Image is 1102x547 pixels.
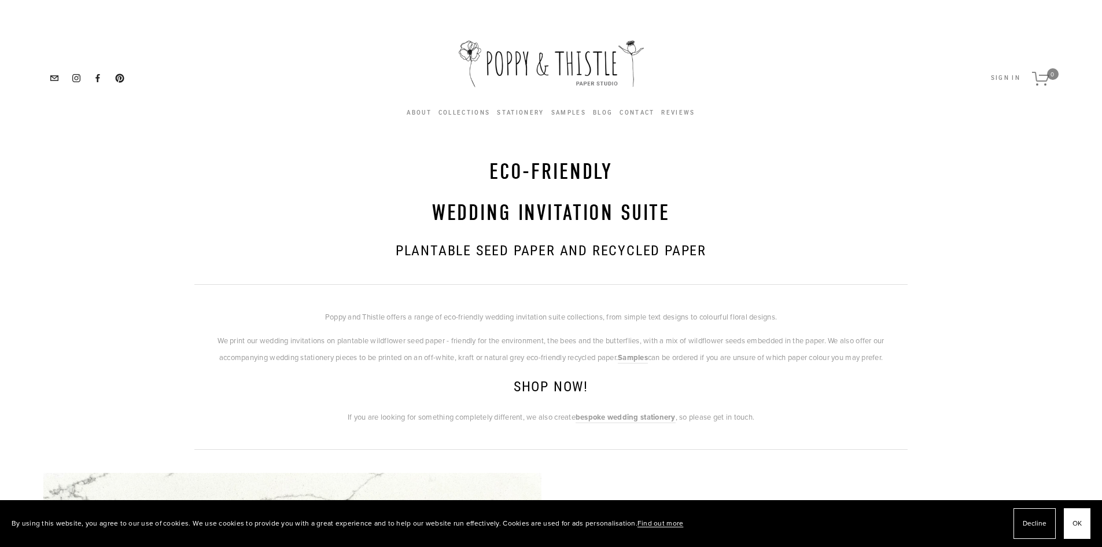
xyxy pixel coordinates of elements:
h1: eco-friendly [194,159,908,186]
a: Reviews [661,107,695,119]
strong: bespoke wedding stationery [576,412,676,423]
h2: PLantable seed paper and recycled paper [194,241,908,261]
button: OK [1064,508,1090,539]
button: Decline [1013,508,1056,539]
span: 0 [1047,68,1059,80]
a: About [407,109,432,116]
button: Sign In [991,75,1020,81]
a: Find out more [637,518,683,528]
a: 0 items in cart [1026,58,1064,98]
h1: Wedding invitation suite [194,200,908,227]
a: Samples [618,352,648,364]
span: Decline [1023,515,1046,532]
span: OK [1072,515,1082,532]
a: bespoke wedding stationery [576,412,676,423]
p: By using this website, you agree to our use of cookies. We use cookies to provide you with a grea... [12,515,683,532]
p: Poppy and Thistle offers a range of eco-friendly wedding invitation suite collections, from simpl... [194,309,908,325]
img: Poppy &amp; Thistle [459,41,644,93]
a: Blog [593,107,613,119]
a: Contact [620,107,654,119]
a: Samples [551,107,586,119]
p: We print our wedding invitations on plantable wildflower seed paper - friendly for the environmen... [194,332,908,366]
a: Collections [438,107,491,119]
p: If you are looking for something completely different, we also create , so please get in touch. [194,409,908,426]
h2: SHOP NOW! [194,377,908,397]
a: Stationery [497,109,544,116]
